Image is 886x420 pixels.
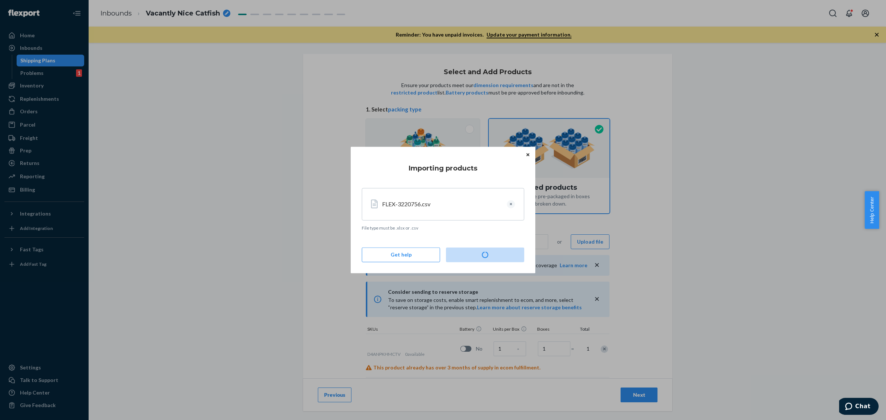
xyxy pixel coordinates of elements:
p: File type must be .xlsx or .csv [362,225,524,231]
button: Get help [362,248,440,262]
div: FLEX-3220756.csv [382,200,501,209]
button: Clear [507,200,515,208]
h4: Importing products [362,163,524,173]
button: Close [524,150,532,158]
span: Chat [16,5,31,12]
button: Import products [446,248,524,262]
